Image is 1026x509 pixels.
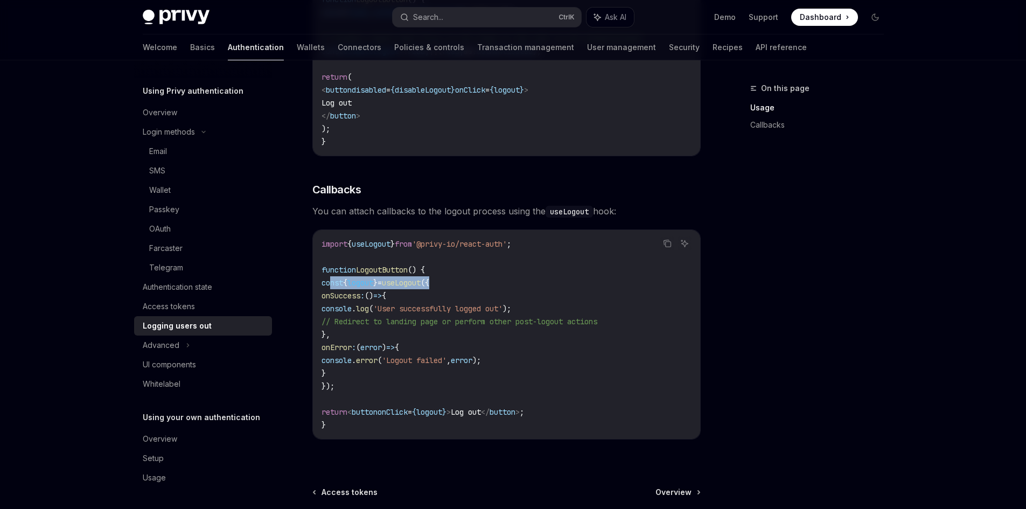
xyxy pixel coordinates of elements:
code: useLogout [546,206,593,218]
span: logout [416,407,442,417]
div: Overview [143,106,177,119]
span: Ctrl K [559,13,575,22]
span: Log out [451,407,481,417]
div: OAuth [149,222,171,235]
span: ); [322,124,330,134]
span: On this page [761,82,809,95]
span: > [446,407,451,417]
a: Overview [134,103,272,122]
span: () { [408,265,425,275]
h5: Using Privy authentication [143,85,243,97]
span: { [347,239,352,249]
span: button [326,85,352,95]
a: Callbacks [750,116,892,134]
span: => [373,291,382,301]
span: console [322,304,352,313]
span: . [352,355,356,365]
a: Dashboard [791,9,858,26]
span: from [395,239,412,249]
span: { [490,85,494,95]
a: Demo [714,12,736,23]
span: } [322,137,326,147]
span: return [322,407,347,417]
span: return [322,72,347,82]
span: ); [472,355,481,365]
a: Whitelabel [134,374,272,394]
span: const [322,278,343,288]
a: Logging users out [134,316,272,336]
span: { [343,278,347,288]
span: > [524,85,528,95]
a: User management [587,34,656,60]
div: Telegram [149,261,183,274]
a: UI components [134,355,272,374]
span: // Redirect to landing page or perform other post-logout actions [322,317,597,326]
span: } [451,85,455,95]
span: > [515,407,520,417]
span: button [330,111,356,121]
span: < [322,85,326,95]
a: Wallets [297,34,325,60]
span: </ [481,407,490,417]
img: dark logo [143,10,210,25]
a: Security [669,34,700,60]
span: = [386,85,390,95]
span: ; [520,407,524,417]
span: } [322,420,326,430]
div: Login methods [143,125,195,138]
span: onSuccess [322,291,360,301]
span: = [408,407,412,417]
a: Email [134,142,272,161]
span: log [356,304,369,313]
span: button [352,407,378,417]
a: Setup [134,449,272,468]
span: </ [322,111,330,121]
div: Email [149,145,167,158]
div: Search... [413,11,443,24]
span: You can attach callbacks to the logout process using the hook: [312,204,701,219]
a: API reference [756,34,807,60]
a: Access tokens [134,297,272,316]
button: Ask AI [678,236,692,250]
span: LogoutButton [356,265,408,275]
a: Welcome [143,34,177,60]
a: Basics [190,34,215,60]
div: Overview [143,433,177,445]
span: logout [494,85,520,95]
span: : [352,343,356,352]
span: Overview [655,487,692,498]
span: Access tokens [322,487,378,498]
span: Log out [322,98,352,108]
span: { [390,85,395,95]
span: ); [502,304,511,313]
div: Setup [143,452,164,465]
div: Access tokens [143,300,195,313]
span: Dashboard [800,12,841,23]
div: UI components [143,358,196,371]
span: useLogout [352,239,390,249]
a: Support [749,12,778,23]
span: disableLogout [395,85,451,95]
a: Passkey [134,200,272,219]
a: Telegram [134,258,272,277]
a: Farcaster [134,239,272,258]
span: import [322,239,347,249]
span: onClick [378,407,408,417]
span: { [412,407,416,417]
button: Toggle dark mode [867,9,884,26]
button: Copy the contents from the code block [660,236,674,250]
span: } [390,239,395,249]
span: { [395,343,399,352]
span: Callbacks [312,182,361,197]
span: function [322,265,356,275]
span: > [356,111,360,121]
a: Authentication state [134,277,272,297]
span: console [322,355,352,365]
a: Authentication [228,34,284,60]
a: OAuth [134,219,272,239]
span: = [378,278,382,288]
span: : [360,291,365,301]
span: Ask AI [605,12,626,23]
a: Usage [134,468,272,487]
div: SMS [149,164,165,177]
